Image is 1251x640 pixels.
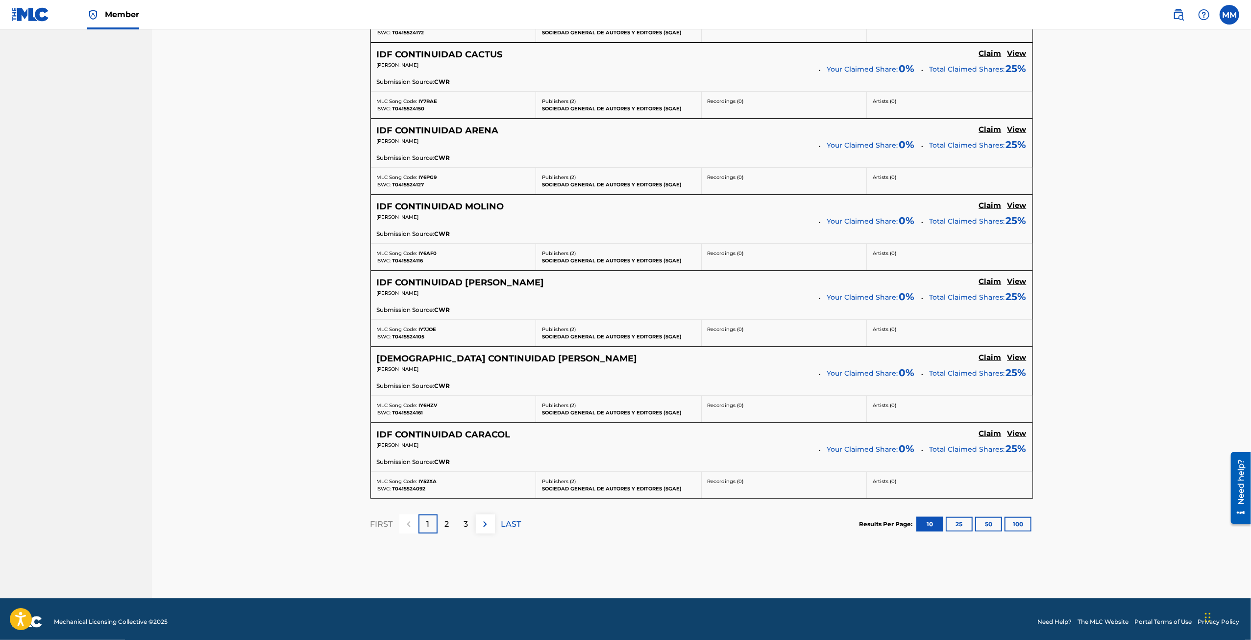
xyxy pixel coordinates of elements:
h5: Claim [979,201,1002,210]
span: MLC Song Code: [377,98,417,104]
a: Portal Terms of Use [1134,617,1192,626]
span: CWR [435,230,450,238]
span: MLC Song Code: [377,174,417,180]
span: Your Claimed Share: [827,444,898,455]
span: CWR [435,154,450,162]
span: ISWC: [377,181,391,188]
p: LAST [501,518,521,530]
span: MLC Song Code: [377,250,417,256]
span: IY52XA [419,478,437,485]
span: T0415524161 [392,410,423,416]
span: MLC Song Code: [377,478,417,485]
p: SOCIEDAD GENERAL DE AUTORES Y EDITORES (SGAE) [542,333,695,340]
p: Publishers ( 2 ) [542,250,695,257]
span: IY6AF0 [419,250,437,256]
p: Artists ( 0 ) [873,402,1027,409]
span: ISWC: [377,29,391,36]
div: Help [1194,5,1214,25]
span: T0415524172 [392,29,424,36]
span: [PERSON_NAME] [377,214,419,220]
p: Artists ( 0 ) [873,98,1027,105]
span: MLC Song Code: [377,402,417,409]
p: SOCIEDAD GENERAL DE AUTORES Y EDITORES (SGAE) [542,105,695,112]
img: search [1173,9,1184,21]
p: SOCIEDAD GENERAL DE AUTORES Y EDITORES (SGAE) [542,257,695,264]
h5: View [1007,277,1027,286]
p: Artists ( 0 ) [873,250,1027,257]
span: [PERSON_NAME] [377,290,419,296]
h5: IDF CONTINUIDAD CACTUS [377,49,503,60]
span: Your Claimed Share: [827,216,898,227]
span: T0415524150 [392,105,425,112]
span: Total Claimed Shares: [930,293,1005,302]
span: 25 % [1006,213,1027,228]
span: [PERSON_NAME] [377,62,419,68]
h5: IDF CONTINUIDAD MOLINO [377,201,504,212]
img: MLC Logo [12,7,49,22]
span: [PERSON_NAME] [377,366,419,372]
a: View [1007,353,1027,364]
button: 100 [1005,517,1031,532]
h5: Claim [979,49,1002,58]
span: 0 % [899,213,915,228]
span: Submission Source: [377,230,435,238]
p: Publishers ( 2 ) [542,326,695,333]
p: Publishers ( 2 ) [542,402,695,409]
div: User Menu [1220,5,1239,25]
span: T0415524105 [392,333,425,340]
span: ISWC: [377,486,391,492]
span: MLC Song Code: [377,326,417,333]
p: Recordings ( 0 ) [708,478,861,485]
h5: Claim [979,277,1002,286]
span: T0415524127 [392,181,424,188]
a: Public Search [1169,5,1188,25]
span: Total Claimed Shares: [930,369,1005,378]
p: SOCIEDAD GENERAL DE AUTORES Y EDITORES (SGAE) [542,29,695,36]
span: 25 % [1006,61,1027,76]
span: Total Claimed Shares: [930,217,1005,226]
span: Total Claimed Shares: [930,445,1005,454]
h5: View [1007,429,1027,438]
span: [PERSON_NAME] [377,138,419,144]
img: Top Rightsholder [87,9,99,21]
div: Drag [1205,603,1211,632]
a: View [1007,49,1027,60]
span: IY6PG9 [419,174,437,180]
h5: View [1007,353,1027,362]
p: Results Per Page: [859,520,915,529]
button: 50 [975,517,1002,532]
span: Total Claimed Shares: [930,65,1005,74]
h5: View [1007,49,1027,58]
h5: Claim [979,429,1002,438]
span: Submission Source: [377,154,435,162]
a: View [1007,201,1027,212]
p: SOCIEDAD GENERAL DE AUTORES Y EDITORES (SGAE) [542,181,695,188]
h5: IDF CONTINUIDAD CARACOL [377,429,511,440]
p: Recordings ( 0 ) [708,98,861,105]
span: Submission Source: [377,306,435,314]
span: 0 % [899,137,915,152]
p: Artists ( 0 ) [873,478,1027,485]
span: CWR [435,306,450,314]
span: 25 % [1006,137,1027,152]
span: Total Claimed Shares: [930,141,1005,150]
h5: IDF CONTINUIDAD PAMELA [377,353,638,364]
p: Publishers ( 2 ) [542,98,695,105]
span: 25 % [1006,289,1027,304]
span: CWR [435,382,450,390]
span: IY6HZV [419,402,438,409]
span: 25 % [1006,441,1027,456]
span: CWR [435,77,450,86]
p: Recordings ( 0 ) [708,326,861,333]
h5: View [1007,201,1027,210]
span: T0415524116 [392,257,423,264]
p: Artists ( 0 ) [873,174,1027,181]
span: CWR [435,458,450,466]
span: Member [105,9,139,20]
p: 3 [464,518,468,530]
p: FIRST [370,518,393,530]
a: View [1007,277,1027,288]
span: ISWC: [377,105,391,112]
span: 0 % [899,441,915,456]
